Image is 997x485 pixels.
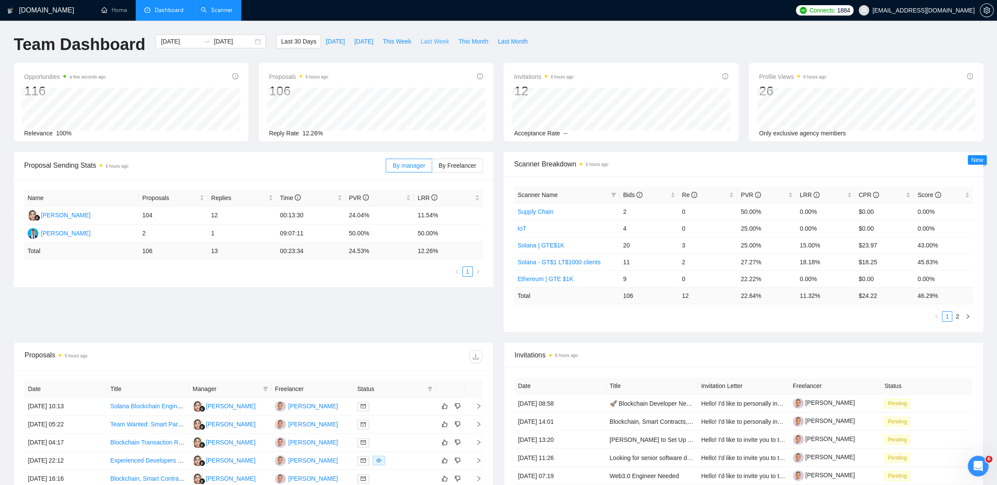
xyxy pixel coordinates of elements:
[193,457,255,463] a: VW[PERSON_NAME]
[426,382,434,395] span: filter
[193,420,255,427] a: VW[PERSON_NAME]
[110,439,200,446] a: Blockchain Transaction Research
[980,7,993,14] span: setting
[942,311,952,322] li: 1
[363,194,369,200] span: info-circle
[517,208,553,215] a: Supply Chain
[193,438,255,445] a: VW[PERSON_NAME]
[682,191,698,198] span: Re
[796,237,855,253] td: 15.00%
[881,378,972,394] th: Status
[361,422,366,427] span: mail
[855,253,914,270] td: $18.25
[610,400,841,407] a: 🚀 Blockchain Developer Needed to Create a Custom Cryptocurrency (Token or Coin).
[275,475,338,482] a: VK[PERSON_NAME]
[416,34,454,48] button: Last Week
[414,243,483,260] td: 12.26 %
[796,287,855,304] td: 11.32 %
[455,475,461,482] span: dislike
[208,207,277,225] td: 12
[357,384,424,394] span: Status
[263,386,268,391] span: filter
[759,72,826,82] span: Profile Views
[555,353,578,358] time: 6 hours ago
[793,417,855,424] a: [PERSON_NAME]
[514,350,972,360] span: Invitations
[477,73,483,79] span: info-circle
[455,403,461,410] span: dislike
[201,6,233,14] a: searchScanner
[271,381,354,397] th: Freelancer
[873,192,879,198] span: info-circle
[514,378,606,394] th: Date
[199,442,205,448] img: gigradar-bm.png
[110,403,186,410] a: Solana Blockchain Engineer
[759,130,846,137] span: Only exclusive agency members
[107,381,189,397] th: Title
[963,311,973,322] button: right
[517,225,526,232] a: IoT
[208,190,277,207] th: Replies
[288,474,338,483] div: [PERSON_NAME]
[288,401,338,411] div: [PERSON_NAME]
[193,402,255,409] a: VW[PERSON_NAME]
[439,455,450,466] button: like
[199,478,205,484] img: gigradar-bm.png
[737,287,796,304] td: 22.64 %
[269,83,328,99] div: 106
[193,475,255,482] a: VW[PERSON_NAME]
[110,457,305,464] a: Experienced Developers Needed for Kiosk and Mobile App Development
[455,439,461,446] span: dislike
[737,237,796,253] td: 25.00%
[214,37,253,46] input: End date
[914,203,973,220] td: 0.00%
[452,401,463,411] button: dislike
[514,431,606,449] td: [DATE] 13:20
[517,259,601,266] a: Solana - GT$1 LT$1000 clients
[275,473,286,484] img: VK
[462,266,473,277] li: 1
[65,354,87,358] time: 6 hours ago
[142,193,198,203] span: Proposals
[349,194,369,201] span: PVR
[952,311,963,322] li: 2
[110,421,339,428] a: Team Wanted: Smart Parcel Locker MVP (Full Stack + Mobile + Firmware Integration)
[24,160,386,171] span: Proposal Sending Stats
[610,436,816,443] a: [PERSON_NAME] to Set Up Token Swap Website from Provided Instructions
[361,440,366,445] span: mail
[837,6,850,15] span: 1884
[275,419,286,430] img: VK
[346,207,414,225] td: 24.04%
[620,220,679,237] td: 4
[288,419,338,429] div: [PERSON_NAME]
[455,457,461,464] span: dislike
[421,37,449,46] span: Last Week
[414,207,483,225] td: 11.54%
[199,424,205,430] img: gigradar-bm.png
[261,382,270,395] span: filter
[884,472,913,479] a: Pending
[914,287,973,304] td: 46.29 %
[586,162,608,167] time: 6 hours ago
[28,210,38,221] img: VW
[161,37,200,46] input: Start date
[606,431,698,449] td: Solana Developer to Set Up Token Swap Website from Provided Instructions
[349,34,378,48] button: [DATE]
[793,470,804,481] img: c19O_M3waDQ5x_4i0khf7xq_LhlY3NySNefe3tjQuUWysBxvxeOhKW84bhf0RYZQUF
[14,34,145,55] h1: Team Dashboard
[514,394,606,413] td: [DATE] 08:58
[417,194,437,201] span: LRR
[28,228,38,239] img: DL
[551,75,573,79] time: 6 hours ago
[275,420,338,427] a: VK[PERSON_NAME]
[24,72,106,82] span: Opportunities
[144,7,150,13] span: dashboard
[942,312,952,321] a: 1
[935,192,941,198] span: info-circle
[24,130,53,137] span: Relevance
[28,229,90,236] a: DL[PERSON_NAME]
[636,192,642,198] span: info-circle
[789,378,881,394] th: Freelancer
[101,6,127,14] a: homeHome
[884,453,910,463] span: Pending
